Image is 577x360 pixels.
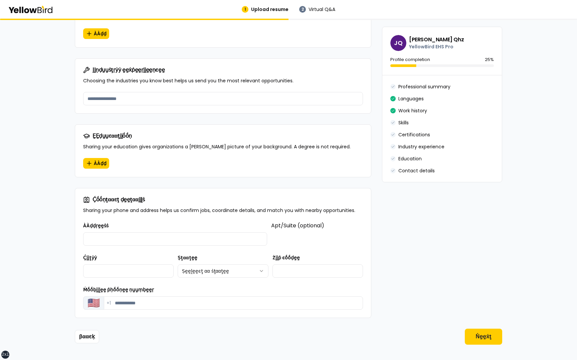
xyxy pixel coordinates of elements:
p: Languages [398,95,424,102]
p: Sharing your phone and address helps us confirm jobs, coordinate details, and match you with near... [83,207,363,214]
h3: [PERSON_NAME] Qhz [409,36,464,43]
span: ḚḚḍṵṵͼααţḭḭṓṓṇ [92,133,132,139]
label: Ṁṓṓḅḭḭḽḛḛ ṗḥṓṓṇḛḛ ṇṵṵṃḅḛḛṛ [83,286,154,293]
span: ÀÀḍḍ [94,30,107,37]
button: Ṅḛḛẋţ [465,329,502,345]
p: Sharing your education gives organizations a [PERSON_NAME] picture of your background. A degree i... [83,143,363,150]
p: Skills [398,119,409,126]
span: +1 [107,300,111,306]
label: Ṣţααţḛḛ [178,254,197,261]
p: Profile completion [390,56,430,63]
h3: Ḉṓṓṇţααͼţ ḍḛḛţααḭḭḽṡ [83,196,363,203]
div: 2xl [2,352,9,357]
p: YellowBird EHS Pro [409,43,464,50]
p: Professional summary [398,83,450,90]
div: 2 [299,6,306,13]
button: 🇺🇸 [83,296,104,310]
p: Choosing the industries you know best helps us send you the most relevant opportunities. [83,77,363,84]
label: ÀÀḍḍṛḛḛṡṡ [83,222,109,229]
p: Certifications [398,131,430,138]
span: JQ [390,35,406,51]
p: Work history [398,107,427,114]
p: Contact details [398,167,435,174]
button: ÀÀḍḍ [83,28,109,39]
button: ÀÀḍḍ [83,158,109,169]
p: Apt/Suite (optional) [271,222,363,246]
p: Industry experience [398,143,444,150]
label: Żḭḭṗ ͼṓṓḍḛḛ [272,254,300,261]
label: Ḉḭḭţẏẏ [83,254,97,261]
span: ḬḬṇḍṵṵṡţṛẏẏ ḛḛẋṗḛḛṛḭḭḛḛṇͼḛḛ [92,67,165,73]
span: Virtual Q&A [309,6,335,13]
p: Education [398,155,422,162]
span: ÀÀḍḍ [94,160,107,167]
div: 1 [242,6,248,13]
p: 25% [485,56,494,63]
button: βααͼḳ [75,330,99,343]
span: Upload resume [251,6,288,13]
